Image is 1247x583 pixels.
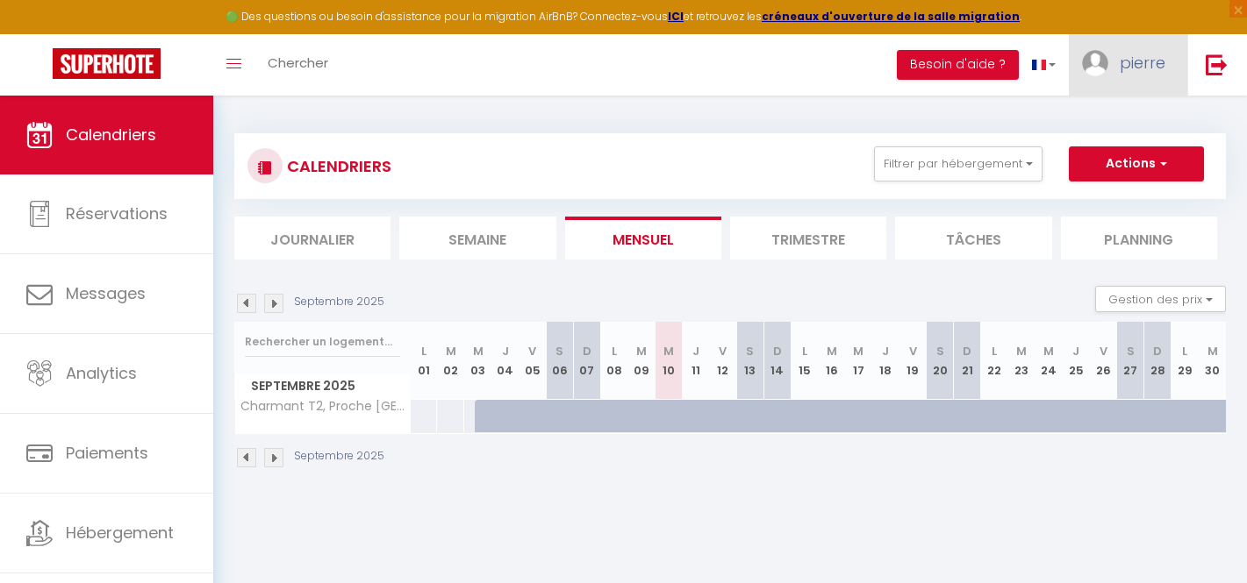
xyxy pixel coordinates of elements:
[636,343,647,359] abbr: M
[954,322,981,400] th: 21
[818,322,845,400] th: 16
[294,448,384,465] p: Septembre 2025
[66,124,156,146] span: Calendriers
[1206,53,1228,75] img: logout
[736,322,763,400] th: 13
[897,50,1019,80] button: Besoin d'aide ?
[692,343,699,359] abbr: J
[294,294,384,310] p: Septembre 2025
[762,9,1020,24] a: créneaux d'ouverture de la salle migration
[1069,34,1187,96] a: ... pierre
[555,343,563,359] abbr: S
[1117,322,1144,400] th: 27
[446,343,456,359] abbr: M
[909,343,917,359] abbr: V
[254,34,341,96] a: Chercher
[1199,322,1226,400] th: 30
[1082,50,1108,76] img: ...
[66,442,148,464] span: Paiements
[981,322,1008,400] th: 22
[1008,322,1036,400] th: 23
[655,322,682,400] th: 10
[234,217,391,260] li: Journalier
[663,343,674,359] abbr: M
[668,9,684,24] a: ICI
[895,217,1051,260] li: Tâches
[421,343,426,359] abbr: L
[992,343,997,359] abbr: L
[882,343,889,359] abbr: J
[874,146,1043,181] button: Filtrer par hébergement
[1100,343,1107,359] abbr: V
[565,217,721,260] li: Mensuel
[802,343,807,359] abbr: L
[746,343,754,359] abbr: S
[763,322,791,400] th: 14
[235,373,410,399] span: Septembre 2025
[1063,322,1090,400] th: 25
[66,522,174,544] span: Hébergement
[719,343,727,359] abbr: V
[546,322,573,400] th: 06
[473,343,484,359] abbr: M
[1153,343,1162,359] abbr: D
[827,343,837,359] abbr: M
[1069,146,1204,181] button: Actions
[502,343,509,359] abbr: J
[709,322,736,400] th: 12
[600,322,627,400] th: 08
[399,217,555,260] li: Semaine
[791,322,818,400] th: 15
[491,322,519,400] th: 04
[583,343,591,359] abbr: D
[66,203,168,224] span: Réservations
[268,53,328,72] span: Chercher
[1172,322,1199,400] th: 29
[773,343,782,359] abbr: D
[53,48,161,79] img: Super Booking
[1208,343,1218,359] abbr: M
[1036,322,1063,400] th: 24
[238,400,413,413] span: Charmant T2, Proche [GEOGRAPHIC_DATA]
[14,7,67,60] button: Ouvrir le widget de chat LiveChat
[573,322,600,400] th: 07
[66,282,146,304] span: Messages
[682,322,709,400] th: 11
[1090,322,1117,400] th: 26
[730,217,886,260] li: Trimestre
[845,322,872,400] th: 17
[464,322,491,400] th: 03
[872,322,899,400] th: 18
[1120,52,1165,74] span: pierre
[899,322,927,400] th: 19
[612,343,617,359] abbr: L
[853,343,864,359] abbr: M
[519,322,546,400] th: 05
[963,343,971,359] abbr: D
[1072,343,1079,359] abbr: J
[1095,286,1226,312] button: Gestion des prix
[411,322,438,400] th: 01
[283,146,391,186] h3: CALENDRIERS
[1016,343,1027,359] abbr: M
[437,322,464,400] th: 02
[245,326,400,358] input: Rechercher un logement...
[66,362,137,384] span: Analytics
[627,322,655,400] th: 09
[936,343,944,359] abbr: S
[1182,343,1187,359] abbr: L
[1061,217,1217,260] li: Planning
[1144,322,1172,400] th: 28
[927,322,954,400] th: 20
[1043,343,1054,359] abbr: M
[528,343,536,359] abbr: V
[1127,343,1135,359] abbr: S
